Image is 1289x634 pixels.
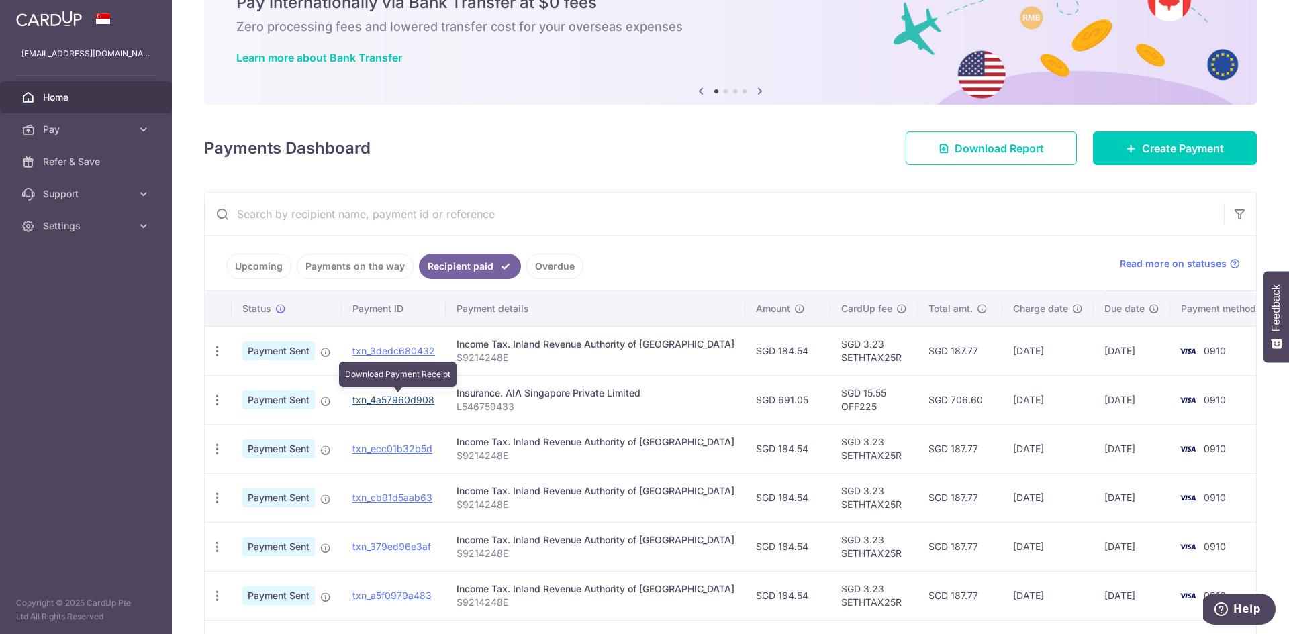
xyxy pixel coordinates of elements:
[745,424,830,473] td: SGD 184.54
[830,571,918,620] td: SGD 3.23 SETHTAX25R
[1002,424,1094,473] td: [DATE]
[1094,522,1170,571] td: [DATE]
[906,131,1077,165] a: Download Report
[457,484,734,498] div: Income Tax. Inland Revenue Authority of [GEOGRAPHIC_DATA]
[1174,539,1201,555] img: Bank Card
[21,47,150,60] p: [EMAIL_ADDRESS][DOMAIN_NAME]
[1204,345,1226,356] span: 0910
[297,254,414,279] a: Payments on the way
[1094,424,1170,473] td: [DATE]
[955,140,1044,156] span: Download Report
[1204,443,1226,454] span: 0910
[352,541,431,552] a: txn_379ed96e3af
[745,326,830,375] td: SGD 184.54
[457,596,734,609] p: S9214248E
[830,424,918,473] td: SGD 3.23 SETHTAX25R
[1204,394,1226,405] span: 0910
[242,302,271,315] span: Status
[352,492,432,503] a: txn_cb91d5aab63
[446,291,745,326] th: Payment details
[918,473,1002,522] td: SGD 187.77
[918,424,1002,473] td: SGD 187.77
[526,254,583,279] a: Overdue
[1094,375,1170,424] td: [DATE]
[43,155,132,168] span: Refer & Save
[1174,441,1201,457] img: Bank Card
[242,390,315,409] span: Payment Sent
[352,345,435,356] a: txn_3dedc680432
[1204,492,1226,503] span: 0910
[1002,375,1094,424] td: [DATE]
[242,586,315,605] span: Payment Sent
[1002,522,1094,571] td: [DATE]
[342,291,446,326] th: Payment ID
[1093,131,1257,165] a: Create Payment
[226,254,291,279] a: Upcoming
[457,547,734,560] p: S9214248E
[43,187,132,201] span: Support
[457,337,734,351] div: Income Tax. Inland Revenue Authority of [GEOGRAPHIC_DATA]
[830,522,918,571] td: SGD 3.23 SETHTAX25R
[918,522,1002,571] td: SGD 187.77
[1104,302,1145,315] span: Due date
[1002,326,1094,375] td: [DATE]
[1174,392,1201,408] img: Bank Card
[242,341,315,360] span: Payment Sent
[1094,326,1170,375] td: [DATE]
[43,219,132,233] span: Settings
[43,123,132,136] span: Pay
[918,375,1002,424] td: SGD 706.60
[918,571,1002,620] td: SGD 187.77
[745,571,830,620] td: SGD 184.54
[205,193,1224,235] input: Search by recipient name, payment id or reference
[1002,571,1094,620] td: [DATE]
[236,51,402,64] a: Learn more about Bank Transfer
[745,473,830,522] td: SGD 184.54
[756,302,790,315] span: Amount
[745,522,830,571] td: SGD 184.54
[352,394,434,405] a: txn_4a57960d908
[841,302,892,315] span: CardUp fee
[419,254,521,279] a: Recipient paid
[457,498,734,511] p: S9214248E
[204,136,371,160] h4: Payments Dashboard
[457,386,734,400] div: Insurance. AIA Singapore Private Limited
[339,362,457,387] div: Download Payment Receipt
[242,439,315,458] span: Payment Sent
[1120,257,1227,270] span: Read more on statuses
[1204,541,1226,552] span: 0910
[352,443,432,454] a: txn_ecc01b32b5d
[1174,588,1201,604] img: Bank Card
[242,537,315,556] span: Payment Sent
[1174,343,1201,359] img: Bank Card
[16,11,82,27] img: CardUp
[352,590,432,601] a: txn_a5f0979a483
[1263,271,1289,362] button: Feedback - Show survey
[1120,257,1240,270] a: Read more on statuses
[1170,291,1272,326] th: Payment method
[457,582,734,596] div: Income Tax. Inland Revenue Authority of [GEOGRAPHIC_DATA]
[457,449,734,462] p: S9214248E
[830,326,918,375] td: SGD 3.23 SETHTAX25R
[1142,140,1224,156] span: Create Payment
[745,375,830,424] td: SGD 691.05
[242,488,315,507] span: Payment Sent
[43,91,132,104] span: Home
[1204,590,1226,601] span: 0910
[1094,473,1170,522] td: [DATE]
[1203,594,1276,627] iframe: Opens a widget where you can find more information
[1013,302,1068,315] span: Charge date
[1270,284,1282,331] span: Feedback
[830,375,918,424] td: SGD 15.55 OFF225
[918,326,1002,375] td: SGD 187.77
[1174,490,1201,506] img: Bank Card
[1094,571,1170,620] td: [DATE]
[1002,473,1094,522] td: [DATE]
[457,533,734,547] div: Income Tax. Inland Revenue Authority of [GEOGRAPHIC_DATA]
[236,19,1225,35] h6: Zero processing fees and lowered transfer cost for your overseas expenses
[830,473,918,522] td: SGD 3.23 SETHTAX25R
[928,302,973,315] span: Total amt.
[457,351,734,364] p: S9214248E
[457,400,734,413] p: L546759433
